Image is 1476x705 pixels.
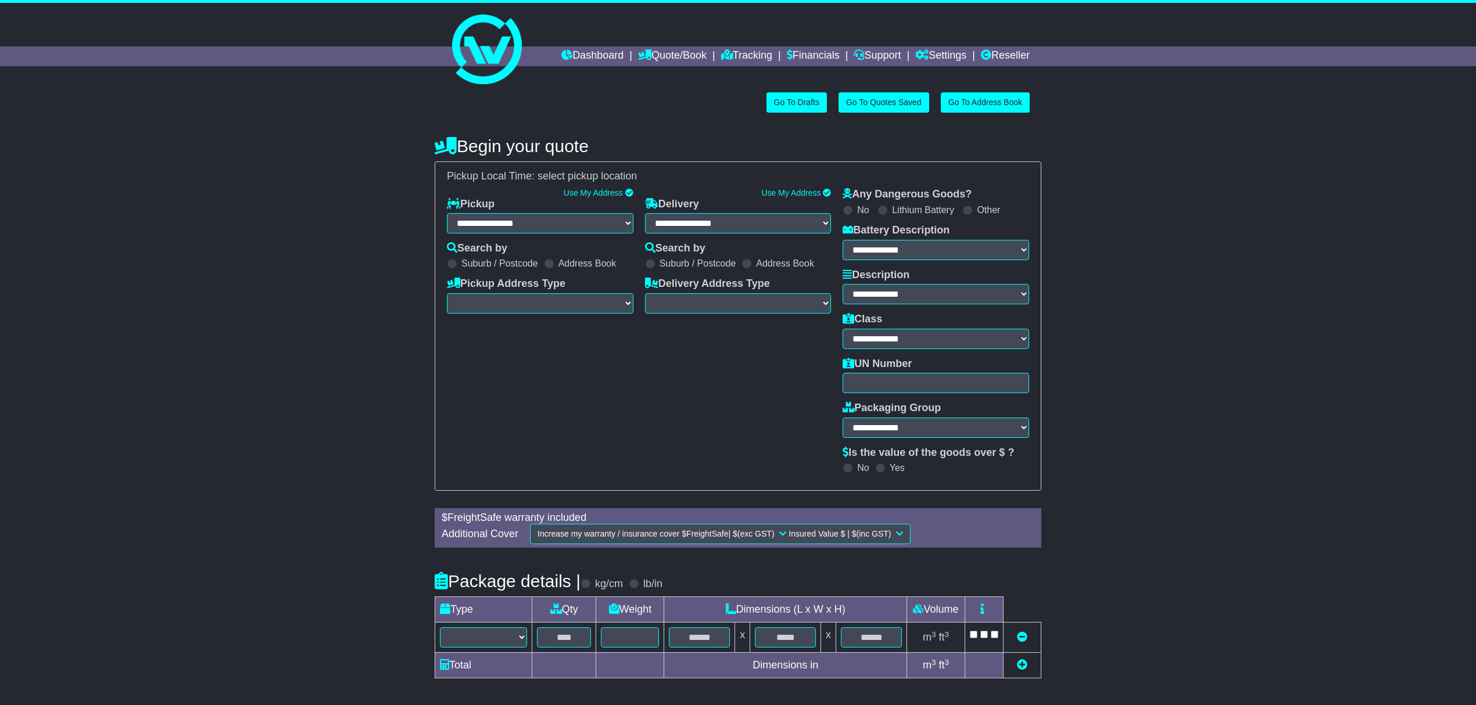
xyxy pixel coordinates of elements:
sup: 3 [932,658,936,667]
td: Qty [532,597,596,623]
span: Increase my warranty / insurance cover [538,529,679,538]
label: Address Book [558,258,617,269]
label: No [857,462,869,473]
label: Is the value of the goods over $ ? [843,447,1014,459]
a: Use My Address [761,188,821,197]
label: UN Number [843,358,912,371]
h4: Package details | [435,571,581,591]
a: Go To Address Book [941,92,1030,113]
span: m [923,659,936,671]
a: Dashboard [561,46,624,66]
label: Lithium Battery [892,204,954,215]
label: Delivery Address Type [645,278,770,290]
td: Weight [596,597,664,623]
span: Insured Value $ [789,529,903,538]
sup: 3 [932,630,936,639]
label: Other [977,204,1000,215]
label: Yes [890,462,905,473]
div: Pickup Local Time: [441,170,1035,183]
a: Use My Address [564,188,623,197]
a: Remove this item [1017,631,1027,643]
td: Dimensions in [664,653,907,678]
label: Search by [447,242,507,255]
td: Type [435,597,532,623]
button: Increase my warranty / insurance cover $FreightSafe| $(exc GST) Insured Value $ | $(inc GST) [530,524,911,544]
a: Financials [787,46,840,66]
span: ft [938,659,949,671]
label: Suburb / Postcode [660,258,736,269]
label: Description [843,269,909,282]
label: Pickup Address Type [447,278,565,290]
td: Total [435,653,532,678]
a: Reseller [981,46,1030,66]
span: m [923,631,936,643]
label: Any Dangerous Goods? [843,188,972,201]
label: Packaging Group [843,402,941,415]
a: Quote/Book [638,46,707,66]
td: x [821,623,836,653]
label: Address Book [756,258,814,269]
sup: 3 [944,630,949,639]
label: Class [843,313,882,326]
span: $ FreightSafe [682,529,776,538]
span: select pickup location [538,170,637,182]
div: Additional Cover [436,528,524,541]
td: x [735,623,750,653]
div: $ FreightSafe warranty included [436,512,1040,524]
span: | $ (inc GST) [847,529,891,538]
a: Settings [915,46,966,66]
td: Dimensions (L x W x H) [664,597,907,623]
a: Go To Quotes Saved [839,92,929,113]
sup: 3 [944,658,949,667]
label: Suburb / Postcode [461,258,538,269]
label: Search by [645,242,705,255]
h4: Begin your quote [435,136,1041,156]
span: | $ (exc GST) [728,529,774,538]
td: Volume [907,597,965,623]
label: Pickup [447,198,495,211]
a: Add new item [1017,659,1027,671]
label: Battery Description [843,224,950,237]
label: Delivery [645,198,699,211]
a: Go To Drafts [766,92,827,113]
span: ft [938,631,949,643]
label: kg/cm [595,578,623,591]
label: No [857,204,869,215]
label: lb/in [643,578,662,591]
a: Support [854,46,901,66]
a: Tracking [721,46,772,66]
